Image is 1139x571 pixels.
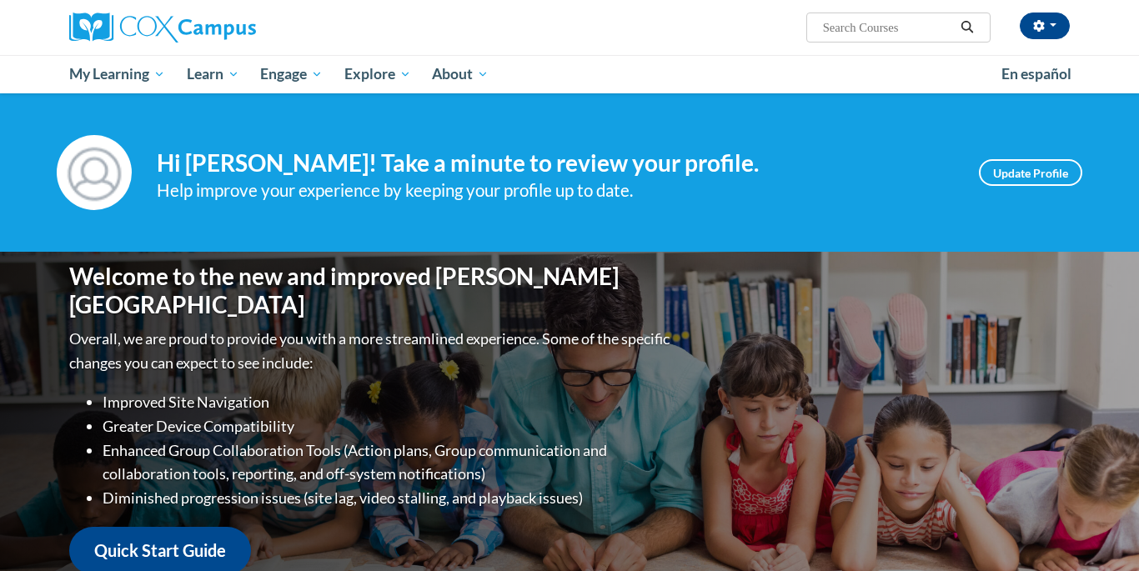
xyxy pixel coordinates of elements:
[344,64,411,84] span: Explore
[103,486,674,510] li: Diminished progression issues (site lag, video stalling, and playback issues)
[103,414,674,438] li: Greater Device Compatibility
[249,55,334,93] a: Engage
[57,135,132,210] img: Profile Image
[69,13,386,43] a: Cox Campus
[991,57,1082,92] a: En español
[955,18,980,38] button: Search
[979,159,1082,186] a: Update Profile
[44,55,1095,93] div: Main menu
[157,177,954,204] div: Help improve your experience by keeping your profile up to date.
[187,64,239,84] span: Learn
[103,390,674,414] li: Improved Site Navigation
[432,64,489,84] span: About
[69,327,674,375] p: Overall, we are proud to provide you with a more streamlined experience. Some of the specific cha...
[58,55,176,93] a: My Learning
[334,55,422,93] a: Explore
[103,438,674,487] li: Enhanced Group Collaboration Tools (Action plans, Group communication and collaboration tools, re...
[1001,65,1071,83] span: En español
[821,18,955,38] input: Search Courses
[69,64,165,84] span: My Learning
[260,64,323,84] span: Engage
[422,55,500,93] a: About
[69,263,674,318] h1: Welcome to the new and improved [PERSON_NAME][GEOGRAPHIC_DATA]
[1020,13,1070,39] button: Account Settings
[176,55,250,93] a: Learn
[157,149,954,178] h4: Hi [PERSON_NAME]! Take a minute to review your profile.
[69,13,256,43] img: Cox Campus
